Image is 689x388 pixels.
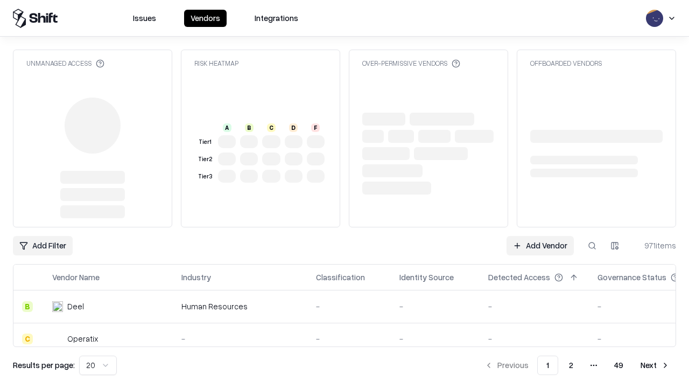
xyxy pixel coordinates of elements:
div: Detected Access [488,272,550,283]
button: 1 [537,356,558,375]
div: - [399,301,471,312]
div: Industry [181,272,211,283]
div: Tier 2 [196,155,214,164]
div: Classification [316,272,365,283]
div: 971 items [633,240,676,251]
div: Identity Source [399,272,454,283]
div: - [316,333,382,344]
div: - [399,333,471,344]
div: D [289,123,298,132]
div: Over-Permissive Vendors [362,59,460,68]
div: Tier 1 [196,137,214,147]
div: Tier 3 [196,172,214,181]
div: Offboarded Vendors [530,59,602,68]
div: Risk Heatmap [194,59,238,68]
p: Results per page: [13,359,75,371]
button: Integrations [248,10,305,27]
button: 49 [606,356,632,375]
div: F [311,123,320,132]
div: Operatix [67,333,98,344]
div: Human Resources [181,301,299,312]
div: Vendor Name [52,272,100,283]
div: A [223,123,231,132]
div: - [181,333,299,344]
button: Add Filter [13,236,73,255]
nav: pagination [478,356,676,375]
button: Next [634,356,676,375]
a: Add Vendor [507,236,574,255]
div: - [316,301,382,312]
div: Deel [67,301,84,312]
div: C [22,334,33,344]
button: 2 [560,356,582,375]
div: B [22,301,33,312]
div: B [245,123,254,132]
div: Unmanaged Access [26,59,104,68]
button: Vendors [184,10,227,27]
img: Operatix [52,334,63,344]
div: C [267,123,276,132]
div: - [488,333,580,344]
button: Issues [126,10,163,27]
div: Governance Status [597,272,666,283]
img: Deel [52,301,63,312]
div: - [488,301,580,312]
